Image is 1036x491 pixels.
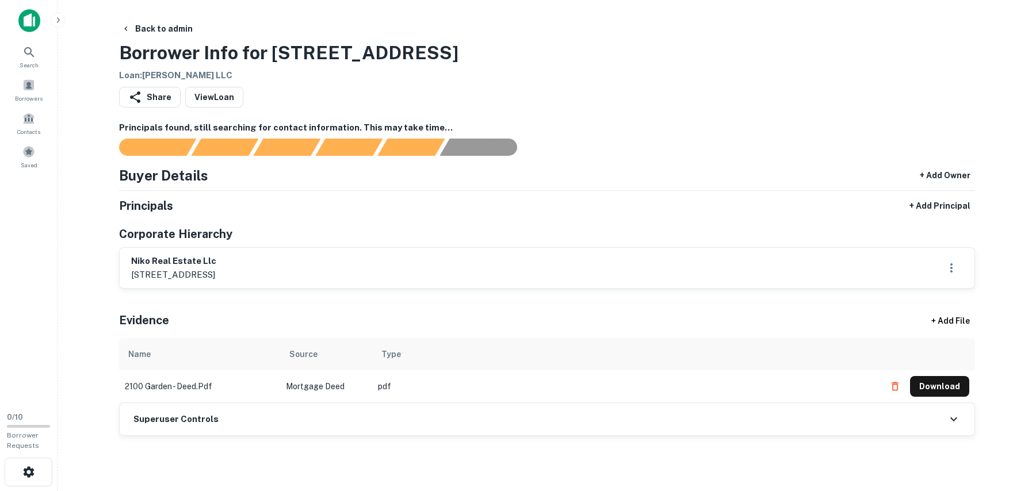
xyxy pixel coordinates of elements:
h6: Superuser Controls [133,413,219,426]
div: + Add File [911,310,991,331]
a: Contacts [3,108,54,139]
div: Type [381,347,401,361]
a: ViewLoan [185,87,243,108]
button: + Add Principal [905,195,975,216]
td: pdf [372,370,879,402]
h6: niko real estate llc [131,255,216,268]
div: Source [289,347,318,361]
button: Share [119,87,181,108]
span: Saved [21,160,37,170]
h4: Buyer Details [119,165,208,186]
button: + Add Owner [915,165,975,186]
a: Borrowers [3,74,54,105]
p: [STREET_ADDRESS] [131,268,216,282]
th: Source [280,338,372,370]
img: capitalize-icon.png [18,9,40,32]
h5: Corporate Hierarchy [119,225,232,243]
span: Contacts [17,127,40,136]
div: Principals found, AI now looking for contact information... [315,139,383,156]
h6: Principals found, still searching for contact information. This may take time... [119,121,975,135]
div: Sending borrower request to AI... [105,139,192,156]
h5: Principals [119,197,173,214]
th: Type [372,338,879,370]
div: Your request is received and processing... [191,139,258,156]
h6: Loan : [PERSON_NAME] LLC [119,69,458,82]
h5: Evidence [119,312,169,329]
button: Delete file [885,377,905,396]
a: Search [3,41,54,72]
th: Name [119,338,280,370]
div: Principals found, still searching for contact information. This may take time... [377,139,445,156]
div: AI fulfillment process complete. [440,139,531,156]
div: Name [128,347,151,361]
a: Saved [3,141,54,172]
span: Borrowers [15,94,43,103]
span: Borrower Requests [7,431,39,450]
button: Back to admin [117,18,197,39]
iframe: Chat Widget [978,399,1036,454]
td: 2100 garden - deed.pdf [119,370,280,402]
td: Mortgage Deed [280,370,372,402]
div: scrollable content [119,338,975,402]
span: Search [20,60,39,70]
button: Download [910,376,969,397]
h3: Borrower Info for [STREET_ADDRESS] [119,39,458,67]
span: 0 / 10 [7,413,23,421]
div: Documents found, AI parsing details... [253,139,320,156]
